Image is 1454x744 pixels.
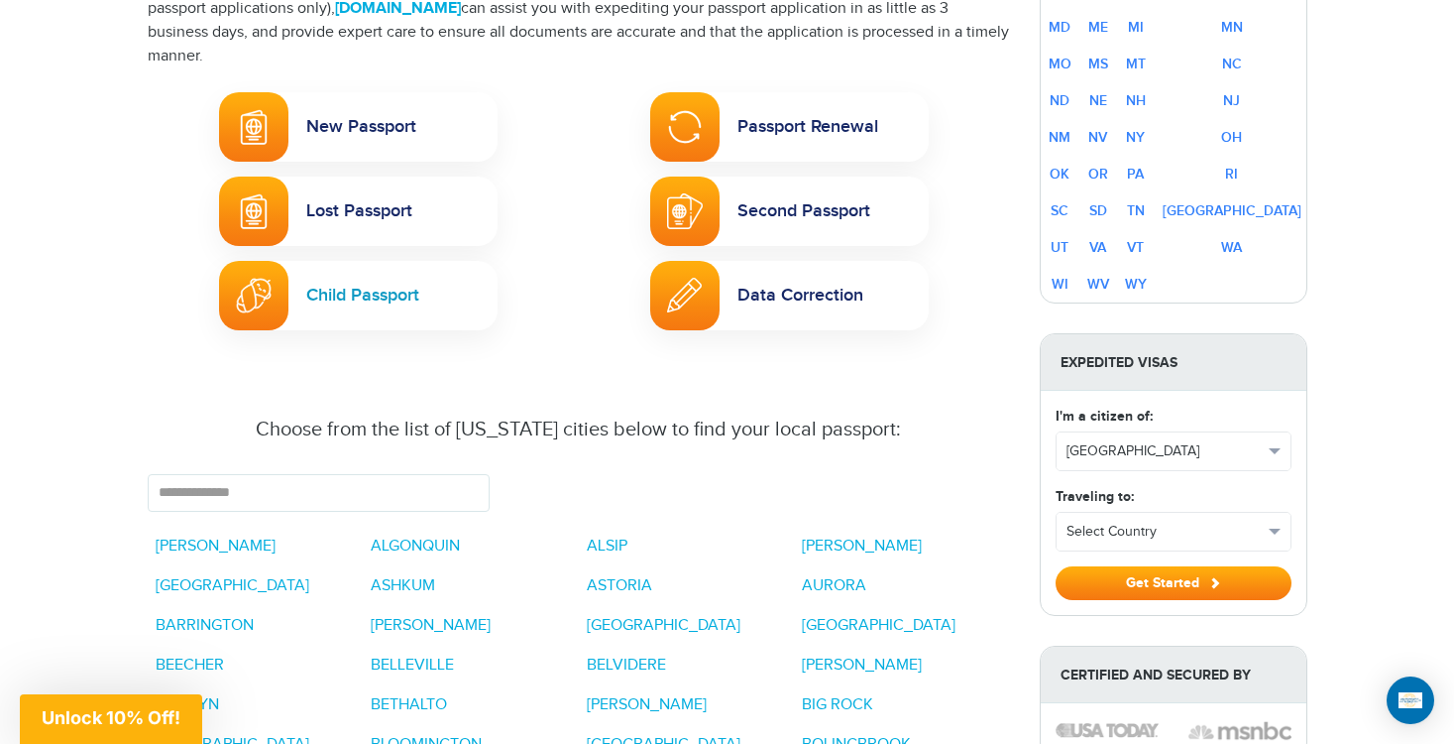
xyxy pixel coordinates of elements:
a: New PassportNew Passport [219,92,498,162]
img: Child Passport [236,278,272,313]
strong: Expedited Visas [1041,334,1306,391]
a: ASTORIA [587,576,652,595]
img: image description [1188,719,1291,743]
div: Unlock 10% Off! [20,694,202,744]
a: ALSIP [587,537,627,556]
strong: Certified and Secured by [1041,647,1306,703]
a: [PERSON_NAME] [587,695,707,714]
a: WV [1087,276,1109,293]
img: Second Passport [667,193,703,229]
a: ASHKUM [371,576,435,595]
a: VA [1089,239,1106,256]
a: BEECHER [156,656,224,675]
a: [PERSON_NAME] [156,537,276,556]
div: Choose from the list of [US_STATE] cities below to find your local passport: [163,415,995,444]
a: MS [1088,56,1108,72]
a: WI [1052,276,1068,293]
a: [GEOGRAPHIC_DATA] [587,616,740,635]
a: [GEOGRAPHIC_DATA] [802,616,955,635]
a: BARRINGTON [156,616,254,635]
a: NY [1126,129,1145,146]
a: WA [1221,239,1242,256]
a: [GEOGRAPHIC_DATA] [156,576,309,595]
a: Lost PassportLost Passport [219,177,498,246]
a: RI [1225,166,1238,183]
a: ME [1088,19,1108,36]
img: New Passport [240,109,268,145]
a: BETHALTO [371,695,447,714]
a: [PERSON_NAME] [371,616,491,635]
a: SD [1089,202,1107,219]
span: [GEOGRAPHIC_DATA] [1066,441,1263,461]
a: Second PassportSecond Passport [650,177,929,246]
button: Select Country [1057,513,1290,551]
label: I'm a citizen of: [1056,406,1153,427]
a: MD [1049,19,1070,36]
a: BELVIDERE [587,656,666,675]
a: OH [1221,129,1242,146]
a: SC [1051,202,1068,219]
a: BIG ROCK [802,695,873,714]
a: NC [1222,56,1242,72]
a: MT [1126,56,1146,72]
a: PA [1127,166,1144,183]
a: MO [1049,56,1071,72]
img: Lost Passport [240,193,268,229]
a: NH [1126,92,1146,109]
button: [GEOGRAPHIC_DATA] [1057,433,1290,470]
a: Passport RenewalPassport Renewal [650,92,929,162]
img: Passport Name Change [667,278,702,312]
img: Passport Renewal [667,109,703,145]
a: [PERSON_NAME] [802,656,922,675]
a: NV [1088,129,1107,146]
span: Select Country [1066,522,1263,542]
button: Get Started [1056,566,1291,600]
a: TN [1127,202,1145,219]
a: NM [1049,129,1070,146]
a: VT [1127,239,1144,256]
a: Passport Name ChangeData Correction [650,261,929,330]
label: Traveling to: [1056,486,1134,507]
a: OK [1050,166,1069,183]
a: NE [1089,92,1107,109]
div: Open Intercom Messenger [1387,677,1434,724]
a: OR [1088,166,1108,183]
img: image description [1056,723,1159,737]
a: [PERSON_NAME] [802,537,922,556]
a: ALGONQUIN [371,537,460,556]
a: [GEOGRAPHIC_DATA] [1163,202,1301,219]
a: BELLEVILLE [371,656,454,675]
span: Unlock 10% Off! [42,707,180,728]
a: NJ [1223,92,1240,109]
a: AURORA [802,576,866,595]
a: ND [1050,92,1069,109]
a: WY [1125,276,1147,293]
a: Child PassportChild Passport [219,261,498,330]
a: UT [1051,239,1068,256]
a: MN [1221,19,1243,36]
a: MI [1128,19,1144,36]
